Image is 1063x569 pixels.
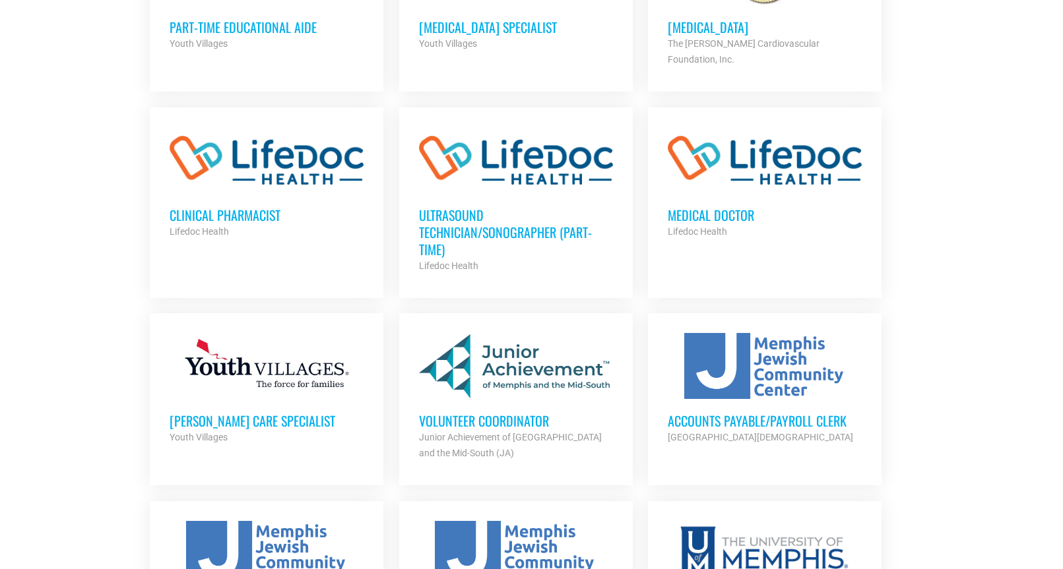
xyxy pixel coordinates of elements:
h3: Volunteer Coordinator [419,412,613,429]
strong: [GEOGRAPHIC_DATA][DEMOGRAPHIC_DATA] [668,432,853,442]
h3: Accounts Payable/Payroll Clerk [668,412,862,429]
h3: [MEDICAL_DATA] [668,18,862,36]
a: Medical Doctor Lifedoc Health [648,107,882,259]
a: Volunteer Coordinator Junior Achievement of [GEOGRAPHIC_DATA] and the Mid-South (JA) [399,313,633,481]
a: Clinical Pharmacist Lifedoc Health [150,107,383,259]
strong: Youth Villages [170,38,228,49]
h3: [MEDICAL_DATA] Specialist [419,18,613,36]
strong: Lifedoc Health [170,226,229,237]
h3: Ultrasound Technician/Sonographer (Part-Time) [419,206,613,258]
h3: Clinical Pharmacist [170,206,364,224]
h3: Part-Time Educational Aide [170,18,364,36]
a: [PERSON_NAME] Care Specialist Youth Villages [150,313,383,465]
strong: The [PERSON_NAME] Cardiovascular Foundation, Inc. [668,38,820,65]
h3: Medical Doctor [668,206,862,224]
strong: Lifedoc Health [668,226,727,237]
h3: [PERSON_NAME] Care Specialist [170,412,364,429]
strong: Lifedoc Health [419,260,478,271]
strong: Youth Villages [170,432,228,442]
a: Ultrasound Technician/Sonographer (Part-Time) Lifedoc Health [399,107,633,293]
strong: Junior Achievement of [GEOGRAPHIC_DATA] and the Mid-South (JA) [419,432,602,458]
strong: Youth Villages [419,38,477,49]
a: Accounts Payable/Payroll Clerk [GEOGRAPHIC_DATA][DEMOGRAPHIC_DATA] [648,313,882,465]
